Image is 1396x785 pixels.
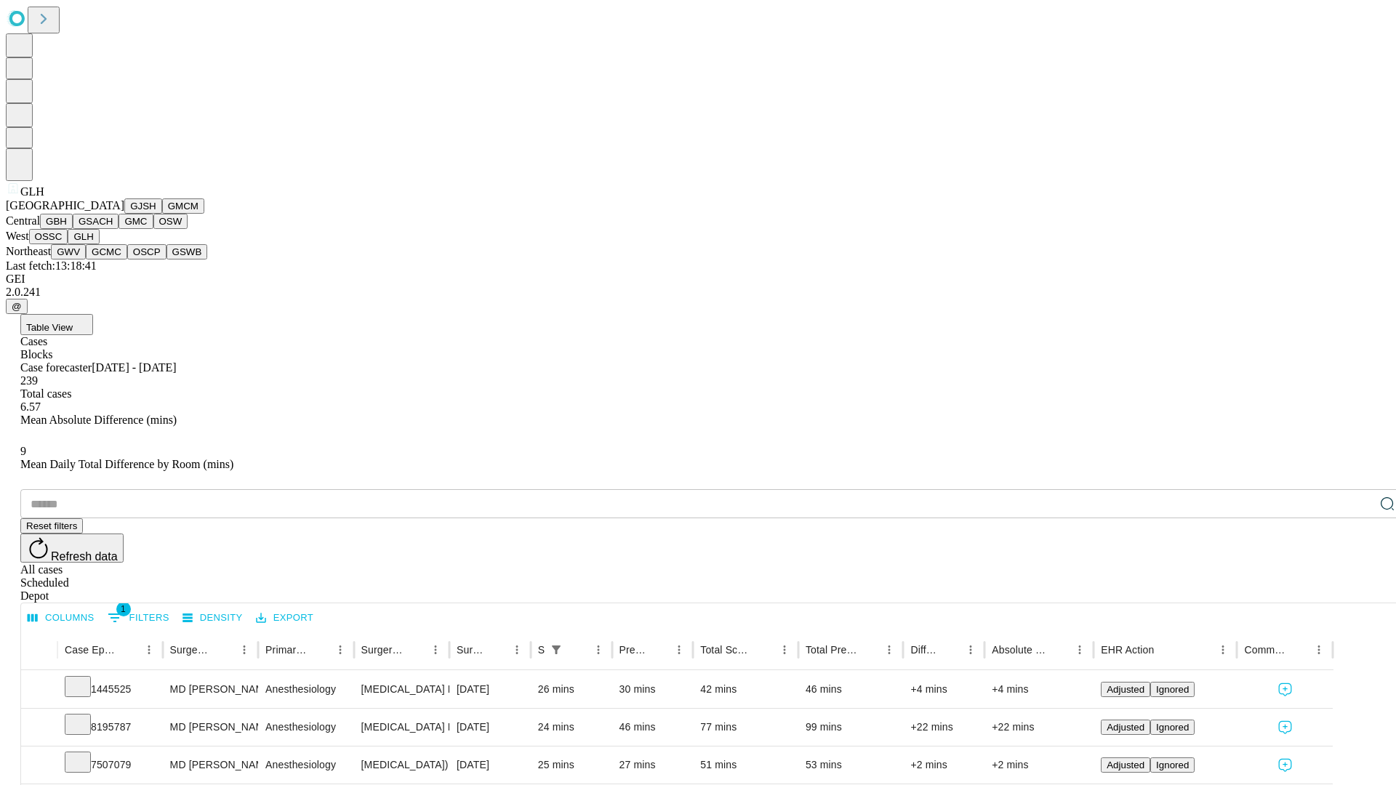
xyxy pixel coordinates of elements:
div: Surgeon Name [170,644,212,656]
button: Expand [28,677,50,703]
button: Menu [879,640,899,660]
button: Adjusted [1101,720,1150,735]
button: Menu [234,640,254,660]
div: 46 mins [806,671,896,708]
button: Sort [754,640,774,660]
button: GBH [40,214,73,229]
div: +4 mins [992,671,1086,708]
span: GLH [20,185,44,198]
div: Anesthesiology [265,671,346,708]
div: +22 mins [910,709,977,746]
button: Menu [425,640,446,660]
span: Adjusted [1107,722,1144,733]
button: Adjusted [1101,757,1150,773]
span: 239 [20,374,38,387]
button: Menu [588,640,609,660]
span: Total cases [20,387,71,400]
span: Ignored [1156,722,1189,733]
button: Sort [940,640,960,660]
button: @ [6,299,28,314]
button: GCMC [86,244,127,259]
button: Show filters [104,606,173,629]
span: Mean Daily Total Difference by Room (mins) [20,458,233,470]
div: 42 mins [700,671,791,708]
button: Reset filters [20,518,83,534]
button: Menu [1070,640,1090,660]
div: Total Scheduled Duration [700,644,753,656]
span: Adjusted [1107,684,1144,695]
div: 25 mins [538,746,605,784]
button: Adjusted [1101,682,1150,697]
button: Sort [859,640,879,660]
button: Menu [139,640,159,660]
span: 1 [116,602,131,616]
div: +2 mins [910,746,977,784]
div: +4 mins [910,671,977,708]
div: +22 mins [992,709,1086,746]
button: Menu [774,640,795,660]
button: OSW [153,214,188,229]
button: Menu [330,640,350,660]
button: Menu [960,640,981,660]
button: GLH [68,229,99,244]
div: [DATE] [457,746,523,784]
button: Menu [1213,640,1233,660]
div: 77 mins [700,709,791,746]
span: [DATE] - [DATE] [92,361,176,374]
button: GSACH [73,214,119,229]
button: Menu [669,640,689,660]
div: Total Predicted Duration [806,644,858,656]
div: [MEDICAL_DATA]) W/STENT REMOVAL AND EXCHANGE; INC DILATION, GUIDE WIRE AND [MEDICAL_DATA] [361,746,442,784]
div: Anesthesiology [265,746,346,784]
span: West [6,230,29,242]
div: 24 mins [538,709,605,746]
button: Select columns [24,607,98,629]
button: Sort [119,640,139,660]
div: 46 mins [619,709,686,746]
div: Absolute Difference [992,644,1048,656]
span: Adjusted [1107,760,1144,770]
div: 53 mins [806,746,896,784]
span: Table View [26,322,73,333]
div: Anesthesiology [265,709,346,746]
span: Last fetch: 13:18:41 [6,259,97,272]
button: Sort [1155,640,1176,660]
div: Primary Service [265,644,308,656]
button: GMCM [162,198,204,214]
button: Sort [405,640,425,660]
button: Sort [214,640,234,660]
button: GJSH [124,198,162,214]
div: Difference [910,644,939,656]
div: 51 mins [700,746,791,784]
button: Expand [28,715,50,741]
button: Menu [1309,640,1329,660]
button: OSCP [127,244,167,259]
button: Show filters [546,640,566,660]
div: MD [PERSON_NAME] E Md [170,709,251,746]
button: Sort [1049,640,1070,660]
button: Ignored [1150,720,1195,735]
div: Comments [1244,644,1286,656]
div: Case Epic Id [65,644,117,656]
div: Surgery Date [457,644,485,656]
span: Ignored [1156,684,1189,695]
div: 8195787 [65,709,156,746]
span: Reset filters [26,520,77,531]
div: [MEDICAL_DATA] FLEXIBLE DECOMPRESSION [MEDICAL_DATA] [361,709,442,746]
button: Menu [507,640,527,660]
div: Predicted In Room Duration [619,644,648,656]
button: GSWB [167,244,208,259]
button: Table View [20,314,93,335]
div: MD [PERSON_NAME] Md [170,746,251,784]
span: Refresh data [51,550,118,563]
span: Mean Absolute Difference (mins) [20,414,177,426]
div: [DATE] [457,671,523,708]
button: Export [252,607,317,629]
div: 27 mins [619,746,686,784]
button: Expand [28,753,50,778]
button: Refresh data [20,534,124,563]
button: OSSC [29,229,68,244]
div: GEI [6,273,1390,286]
div: 30 mins [619,671,686,708]
button: Ignored [1150,757,1195,773]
